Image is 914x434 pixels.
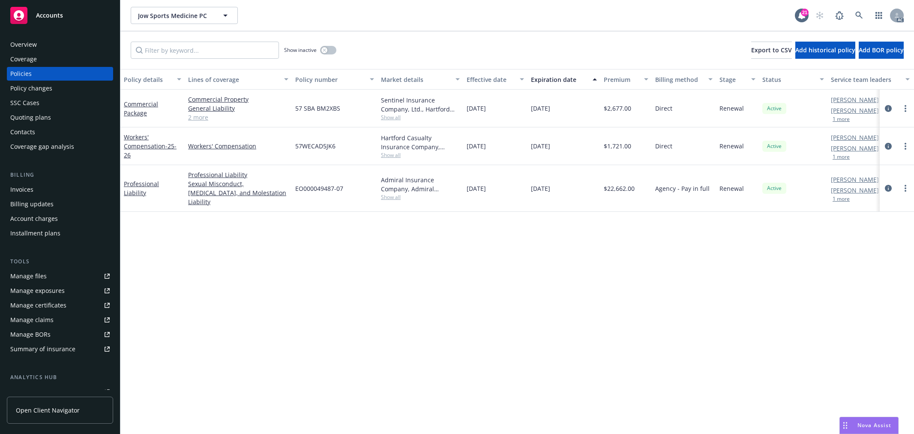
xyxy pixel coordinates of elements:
[188,75,279,84] div: Lines of coverage
[600,69,652,90] button: Premium
[10,342,75,356] div: Summary of insurance
[124,75,172,84] div: Policy details
[716,69,759,90] button: Stage
[467,184,486,193] span: [DATE]
[381,133,460,151] div: Hartford Casualty Insurance Company, Hartford Insurance Group
[120,69,185,90] button: Policy details
[766,105,783,112] span: Active
[655,184,710,193] span: Agency - Pay in full
[467,75,515,84] div: Effective date
[531,104,550,113] span: [DATE]
[795,46,855,54] span: Add historical policy
[7,111,113,124] a: Quoting plans
[527,69,600,90] button: Expiration date
[7,328,113,341] a: Manage BORs
[831,7,848,24] a: Report a Bug
[7,226,113,240] a: Installment plans
[604,142,631,151] span: $1,721.00
[883,141,893,151] a: circleInformation
[10,328,51,341] div: Manage BORs
[188,179,288,206] a: Sexual Misconduct, [MEDICAL_DATA], and Molestation Liability
[292,69,378,90] button: Policy number
[831,95,879,104] a: [PERSON_NAME]
[295,75,365,84] div: Policy number
[833,196,850,202] button: 1 more
[188,95,288,104] a: Commercial Property
[381,175,460,193] div: Admiral Insurance Company, Admiral Insurance Group ([PERSON_NAME] Corporation), CRC Group
[295,184,343,193] span: EO000049487-07
[655,142,672,151] span: Direct
[36,12,63,19] span: Accounts
[378,69,463,90] button: Market details
[124,100,158,117] a: Commercial Package
[10,81,52,95] div: Policy changes
[531,142,550,151] span: [DATE]
[10,38,37,51] div: Overview
[870,7,887,24] a: Switch app
[10,284,65,298] div: Manage exposures
[10,298,66,312] div: Manage certificates
[295,104,340,113] span: 57 SBA BM2XBS
[10,313,54,327] div: Manage claims
[7,212,113,226] a: Account charges
[131,7,238,24] button: Jow Sports Medicine PC
[831,144,879,153] a: [PERSON_NAME]
[7,313,113,327] a: Manage claims
[857,422,891,429] span: Nova Assist
[7,81,113,95] a: Policy changes
[759,69,827,90] button: Status
[7,3,113,27] a: Accounts
[7,373,113,382] div: Analytics hub
[381,193,460,201] span: Show all
[284,46,317,54] span: Show inactive
[719,184,744,193] span: Renewal
[381,114,460,121] span: Show all
[7,140,113,154] a: Coverage gap analysis
[883,183,893,193] a: circleInformation
[467,142,486,151] span: [DATE]
[7,67,113,81] a: Policies
[604,75,639,84] div: Premium
[851,7,868,24] a: Search
[7,125,113,139] a: Contacts
[124,180,159,197] a: Professional Liability
[10,111,51,124] div: Quoting plans
[188,104,288,113] a: General Liability
[531,75,587,84] div: Expiration date
[827,69,913,90] button: Service team leaders
[831,175,879,184] a: [PERSON_NAME]
[7,385,113,399] a: Loss summary generator
[795,42,855,59] button: Add historical policy
[295,142,336,151] span: 57WECAD5JK6
[859,42,904,59] button: Add BOR policy
[463,69,527,90] button: Effective date
[381,96,460,114] div: Sentinel Insurance Company, Ltd., Hartford Insurance Group
[7,183,113,196] a: Invoices
[10,67,32,81] div: Policies
[751,42,792,59] button: Export to CSV
[10,385,81,399] div: Loss summary generator
[7,38,113,51] a: Overview
[7,269,113,283] a: Manage files
[7,96,113,110] a: SSC Cases
[10,269,47,283] div: Manage files
[10,125,35,139] div: Contacts
[900,103,911,114] a: more
[7,298,113,312] a: Manage certificates
[467,104,486,113] span: [DATE]
[900,141,911,151] a: more
[751,46,792,54] span: Export to CSV
[655,104,672,113] span: Direct
[831,106,879,115] a: [PERSON_NAME]
[811,7,828,24] a: Start snowing
[831,75,900,84] div: Service team leaders
[839,417,899,434] button: Nova Assist
[188,142,288,151] a: Workers' Compensation
[719,104,744,113] span: Renewal
[138,11,212,20] span: Jow Sports Medicine PC
[766,184,783,192] span: Active
[7,52,113,66] a: Coverage
[655,75,703,84] div: Billing method
[859,46,904,54] span: Add BOR policy
[188,113,288,122] a: 2 more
